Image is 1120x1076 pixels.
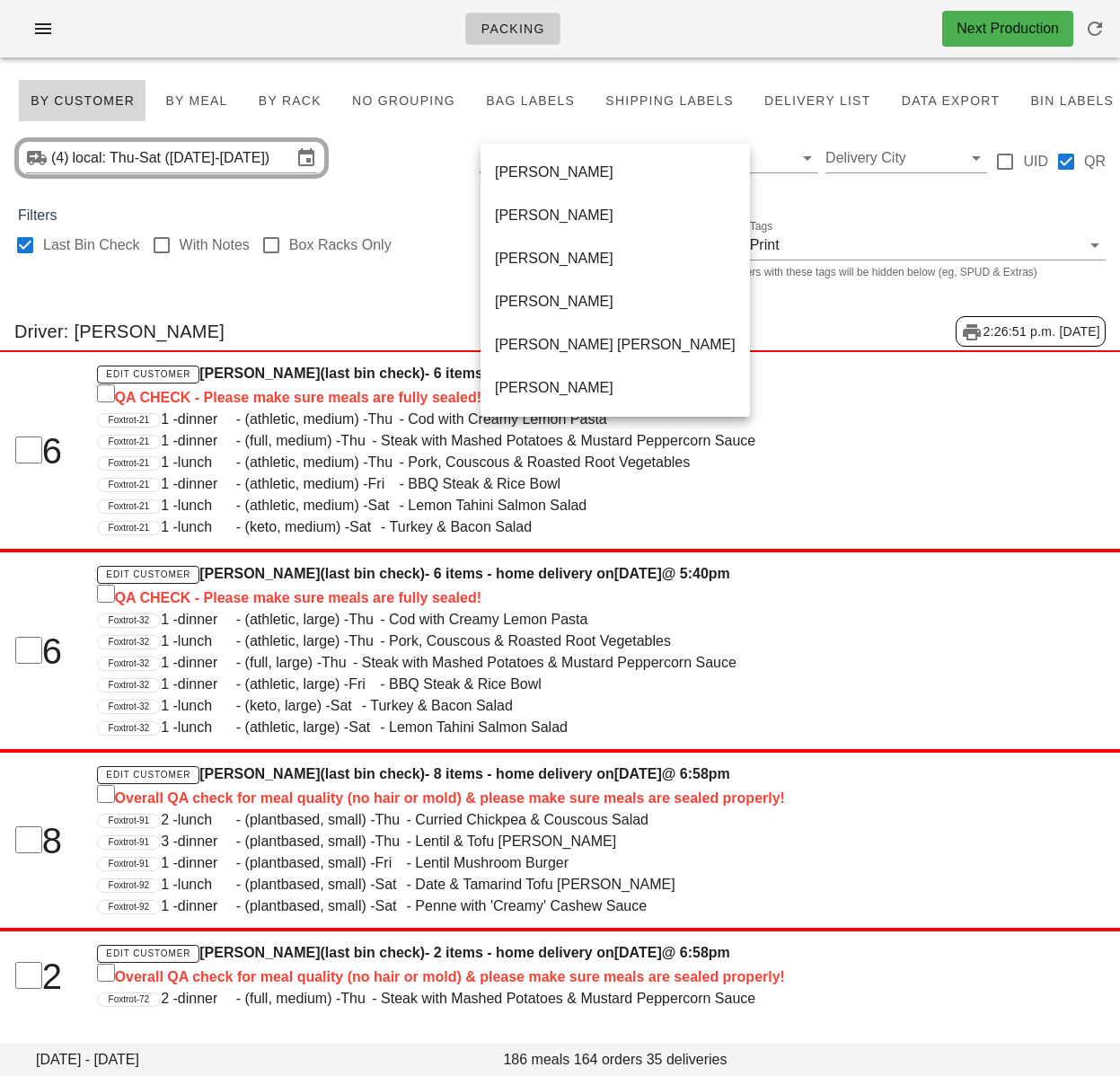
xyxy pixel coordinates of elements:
span: 1 - - (keto, medium) - - Turkey & Bacon Salad [161,519,532,534]
span: 1 - - (plantbased, small) - - Lentil Mushroom Burger [161,855,569,870]
span: @ 5:40pm [662,566,730,581]
label: With Notes [180,236,250,254]
span: @ 6:58pm [662,766,730,781]
a: Edit Customer [97,945,200,963]
span: Bin Labels [1029,93,1114,108]
button: Bag Labels [474,79,586,122]
span: dinner [178,409,236,430]
span: 1 - - (athletic, large) - - BBQ Steak & Rice Bowl [161,676,542,692]
span: dinner [178,895,236,917]
span: Thu [368,452,400,473]
span: 1 - - (athletic, large) - - Cod with Creamy Lemon Pasta [161,612,587,627]
span: lunch [178,631,236,652]
span: Foxtrot-91 [109,815,150,827]
label: Box Racks Only [289,236,392,254]
span: dinner [178,831,236,852]
div: Delivery City [825,144,987,172]
span: Foxtrot-21 [109,479,150,491]
span: dinner [178,609,236,631]
span: lunch [178,516,236,538]
button: By Rack [247,79,333,122]
span: Sat [375,895,407,917]
span: Foxtrot-21 [109,500,150,513]
span: Sat [331,695,362,717]
span: Thu [348,631,380,652]
div: Overall QA check for meal quality (no hair or mold) & please make sure meals are sealed properly! [97,964,929,988]
div: [PERSON_NAME] [PERSON_NAME] [495,336,736,353]
div: Exclude TagsDoNotPrint [709,231,1106,260]
button: Delivery List [753,79,883,122]
div: [PERSON_NAME] [495,293,736,310]
span: Shipping Labels [604,93,734,108]
span: Thu [340,988,372,1010]
span: [DATE] [614,566,662,581]
span: dinner [178,988,236,1010]
div: [PERSON_NAME] [495,250,736,267]
span: Foxtrot-72 [109,993,150,1006]
span: Foxtrot-21 [109,436,150,448]
span: Edit Customer [105,948,190,958]
div: QA CHECK - Please make sure meals are fully sealed! [97,384,929,409]
div: 2:26:51 p.m. [DATE] [956,316,1106,347]
span: dinner [178,652,236,674]
span: By Rack [258,93,322,108]
span: Edit Customer [105,770,190,780]
div: QA CHECK - Please make sure meals are fully sealed! [97,585,929,609]
span: Fri [375,852,407,874]
label: Last Bin Check [43,236,140,254]
span: Packing [481,22,545,36]
h4: [PERSON_NAME] - 6 items - home delivery on [97,363,929,409]
span: Thu [340,430,372,452]
span: 1 - - (plantbased, small) - - Penne with 'Creamy' Cashew Sauce [161,898,647,913]
label: QR [1084,153,1106,171]
span: Sat [368,495,400,516]
span: 1 - - (athletic, large) - - Lemon Tahini Salmon Salad [161,719,568,735]
span: Fri [348,674,380,695]
span: Foxtrot-32 [109,722,150,735]
span: Foxtrot-32 [109,657,150,670]
span: lunch [178,695,236,717]
span: (last bin check) [320,766,424,781]
span: Sat [349,516,381,538]
span: Thu [322,652,353,674]
button: Data Export [890,79,1012,122]
span: No grouping [351,93,455,108]
span: 2 - - (full, medium) - - Steak with Mashed Potatoes & Mustard Peppercorn Sauce [161,991,755,1006]
span: 1 - - (athletic, medium) - - Pork, Couscous & Roasted Root Vegetables [161,454,690,470]
div: (4) [51,149,73,167]
span: (last bin check) [320,566,424,581]
span: Bag Labels [485,93,575,108]
div: Customers with these tags will be hidden below (eg, SPUD & Extras) [709,267,1106,278]
span: dinner [178,473,236,495]
span: 3 - - (plantbased, small) - - Lentil & Tofu [PERSON_NAME] [161,833,616,849]
span: dinner [178,852,236,874]
div: Overall QA check for meal quality (no hair or mold) & please make sure meals are sealed properly! [97,785,929,809]
button: By Customer [18,79,146,122]
span: Thu [368,409,400,430]
span: 1 - - (athletic, medium) - - BBQ Steak & Rice Bowl [161,476,560,491]
span: 1 - - (athletic, medium) - - Lemon Tahini Salmon Salad [161,498,586,513]
span: 1 - - (athletic, large) - - Pork, Couscous & Roasted Root Vegetables [161,633,671,648]
span: 1 - - (athletic, medium) - - Cod with Creamy Lemon Pasta [161,411,607,427]
a: Packing [465,13,560,45]
span: Edit Customer [105,369,190,379]
span: Foxtrot-92 [109,901,150,913]
span: Thu [375,809,407,831]
button: Shipping Labels [594,79,745,122]
span: lunch [178,452,236,473]
span: 1 - - (keto, large) - - Turkey & Bacon Salad [161,698,513,713]
h4: [PERSON_NAME] - 8 items - home delivery on [97,763,929,809]
span: Thu [348,609,380,631]
span: 2 - - (plantbased, small) - - Curried Chickpea & Couscous Salad [161,812,648,827]
a: Edit Customer [97,566,200,584]
div: [PERSON_NAME] [495,163,736,181]
span: Foxtrot-32 [109,636,150,648]
span: [DATE] [614,766,662,781]
span: Foxtrot-21 [109,522,150,534]
span: (last bin check) [320,366,424,381]
label: UID [1023,153,1048,171]
button: No grouping [340,79,467,122]
span: 1 - - (full, large) - - Steak with Mashed Potatoes & Mustard Peppercorn Sauce [161,655,736,670]
span: [DATE] [614,945,662,960]
span: Foxtrot-91 [109,858,150,870]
